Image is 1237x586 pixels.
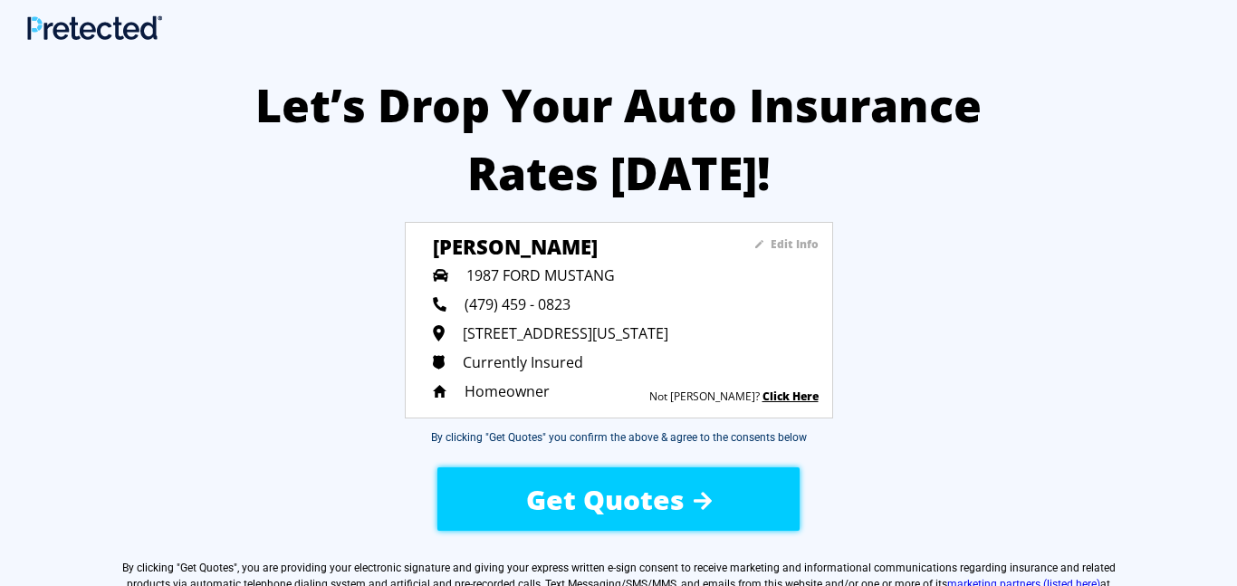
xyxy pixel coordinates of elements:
span: (479) 459 - 0823 [465,294,571,314]
h2: Let’s Drop Your Auto Insurance Rates [DATE]! [239,72,999,207]
img: Main Logo [27,15,162,40]
span: Homeowner [465,381,550,401]
sapn: Edit Info [771,236,819,252]
h3: [PERSON_NAME] [433,233,700,251]
button: Get Quotes [437,467,800,531]
span: 1987 FORD MUSTANG [466,265,615,285]
span: [STREET_ADDRESS][US_STATE] [463,323,668,343]
span: Get Quotes [526,481,685,518]
div: By clicking "Get Quotes" you confirm the above & agree to the consents below [431,429,807,446]
span: Currently Insured [463,352,583,372]
span: Get Quotes [180,562,234,574]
